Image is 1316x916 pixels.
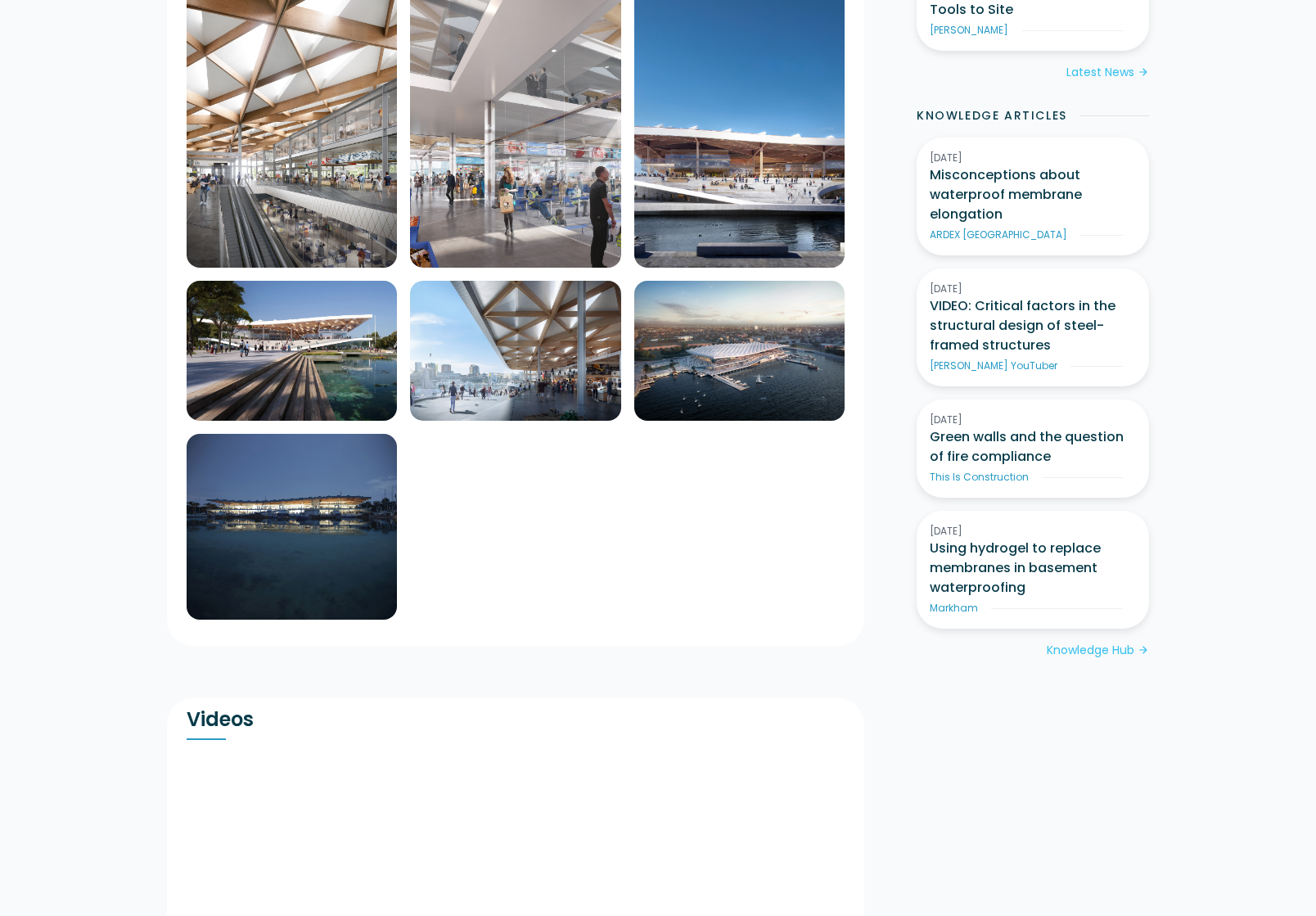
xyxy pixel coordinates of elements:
[930,359,1057,373] div: [PERSON_NAME] YouTuber
[930,427,1136,467] h3: Green walls and the question of fire compliance
[917,399,1149,498] a: [DATE]Green walls and the question of fire complianceThis Is Construction
[930,228,1067,242] div: ARDEX [GEOGRAPHIC_DATA]
[930,470,1029,485] div: This Is Construction
[930,296,1136,355] h3: VIDEO: Critical factors in the structural design of steel-framed structures
[930,539,1136,598] h3: Using hydrogel to replace membranes in basement waterproofing
[930,413,1136,427] div: [DATE]
[930,524,1136,539] div: [DATE]
[1066,64,1149,81] a: Latest Newsarrow_forward
[187,707,516,732] h2: Videos
[917,268,1149,386] a: [DATE]VIDEO: Critical factors in the structural design of steel-framed structures[PERSON_NAME] Yo...
[930,151,1136,165] div: [DATE]
[1047,642,1149,659] a: Knowledge Hubarrow_forward
[917,511,1149,629] a: [DATE]Using hydrogel to replace membranes in basement waterproofingMarkham
[917,138,1149,255] a: [DATE]Misconceptions about waterproof membrane elongationARDEX [GEOGRAPHIC_DATA]
[930,601,978,616] div: Markham
[1138,643,1149,659] div: arrow_forward
[1047,642,1134,659] div: Knowledge Hub
[930,23,1008,38] div: [PERSON_NAME]
[930,282,1136,296] div: [DATE]
[1066,64,1134,81] div: Latest News
[930,165,1136,224] h3: Misconceptions about waterproof membrane elongation
[917,107,1067,124] h2: Knowledge Articles
[1138,65,1149,81] div: arrow_forward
